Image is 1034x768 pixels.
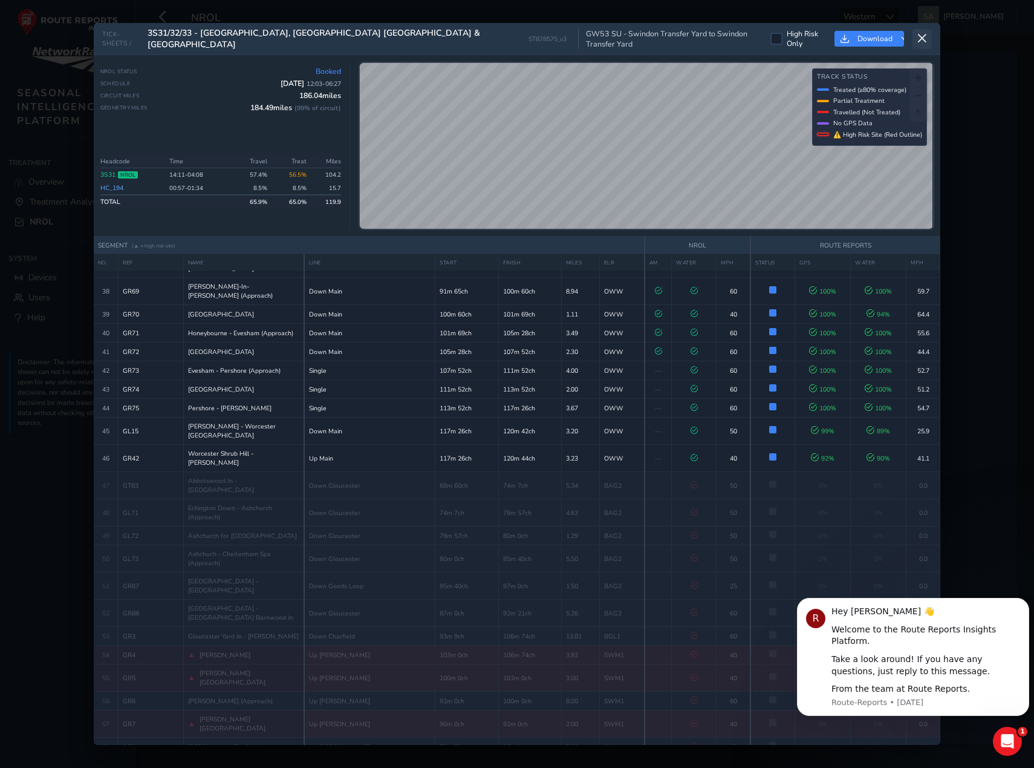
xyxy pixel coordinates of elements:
td: Single [304,399,435,418]
td: 50 [717,527,750,545]
td: 0.0 [906,545,940,573]
td: GL71 [118,499,183,527]
td: 100m 0ch [498,692,561,711]
span: 99 % [811,427,834,436]
td: Single [304,361,435,380]
td: 100m 60ch [498,278,561,305]
td: 51.2 [906,380,940,399]
td: SWM1 [599,665,644,692]
td: 87m 0ch [498,573,561,600]
td: 25 [717,573,750,600]
span: (▲ = high risk site) [132,242,175,249]
span: 0% [874,582,883,591]
td: GR73 [118,361,183,380]
td: BAG2 [599,600,644,627]
td: Down Main [304,343,435,361]
th: Time [166,155,231,168]
th: REF [118,255,183,271]
td: 40 [717,711,750,738]
span: 0% [874,531,883,540]
td: OWW [599,399,644,418]
td: GT83 [118,472,183,499]
span: Abbotswood Jn - [GEOGRAPHIC_DATA] [188,476,300,494]
td: 91m 65ch [435,278,498,305]
span: 100 % [865,366,892,375]
td: Down Goods Loop [304,573,435,600]
span: 100 % [865,404,892,413]
td: 105m 28ch [498,324,561,343]
span: — [655,720,662,729]
td: Up Main [304,445,435,472]
span: 12:03 - 06:27 [307,79,341,88]
span: 100 % [865,287,892,296]
th: WATER [851,255,906,271]
th: WATER [672,255,717,271]
th: Miles [310,155,341,168]
th: LINE [304,255,435,271]
td: GR71 [118,324,183,343]
td: 100m 0ch [435,665,498,692]
span: [GEOGRAPHIC_DATA] [188,347,254,356]
td: 1.11 [561,305,599,324]
span: 100 % [809,310,836,319]
td: 52.7 [906,361,940,380]
th: ELR [599,255,644,271]
span: 100 % [809,366,836,375]
span: 0% [818,554,828,563]
td: BAG2 [599,573,644,600]
td: 65.9 % [231,195,270,208]
iframe: Intercom live chat [993,727,1022,756]
td: 106m 74ch [498,627,561,646]
span: — [655,508,662,517]
td: 3.20 [561,418,599,445]
span: — [655,632,662,641]
span: [PERSON_NAME][GEOGRAPHIC_DATA] [200,669,299,687]
td: 85m 40ch [435,573,498,600]
span: Booked [316,67,341,76]
span: [GEOGRAPHIC_DATA] - [GEOGRAPHIC_DATA] Barnwood Jn [188,604,300,622]
td: 5.26 [561,600,599,627]
td: Down Gloucester [304,600,435,627]
span: — [655,531,662,540]
span: Ashchurch for [GEOGRAPHIC_DATA] [188,531,297,540]
span: Pershore - [PERSON_NAME] [188,404,272,413]
td: 117m 26ch [435,445,498,472]
span: ▲ [188,673,195,683]
td: Down Gloucester [304,527,435,545]
td: 2.00 [561,380,599,399]
td: Down Gloucester [304,545,435,573]
span: Evesham - Pershore (Approach) [188,366,281,375]
td: 107m 52ch [435,361,498,380]
th: Travel [231,155,270,168]
td: 60 [717,627,750,646]
th: Treat [271,155,310,168]
span: Gloucester Yard Jn - [PERSON_NAME] [188,632,299,641]
td: 50 [717,499,750,527]
span: — [655,697,662,706]
td: 60 [717,692,750,711]
th: MPH [906,255,940,271]
td: 3.92 [561,646,599,665]
td: 93m 9ch [435,627,498,646]
span: 0% [874,554,883,563]
td: 59.7 [906,278,940,305]
span: — [655,385,662,394]
td: 1.50 [561,573,599,600]
td: GL72 [118,527,183,545]
td: 60 [717,600,750,627]
span: 184.49 miles [250,103,341,113]
td: Down Main [304,278,435,305]
td: 40 [717,665,750,692]
td: OWW [599,361,644,380]
td: 14:11 - 04:08 [166,168,231,181]
td: 55.6 [906,324,940,343]
td: 25.9 [906,418,940,445]
th: MILES [561,255,599,271]
span: Ashchuch - Cheltenham Spa (Approach) [188,550,300,568]
td: OWW [599,278,644,305]
td: 100m 60ch [435,305,498,324]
